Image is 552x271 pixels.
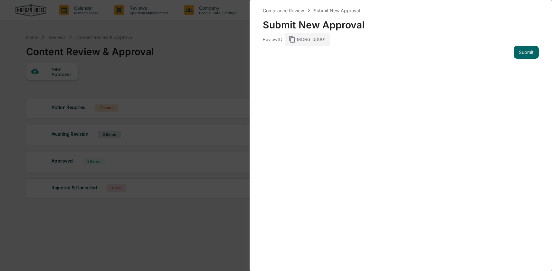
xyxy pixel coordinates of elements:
[263,8,304,13] div: Compliance Review
[514,46,539,59] button: Submit
[314,8,360,13] div: Submit New Approval
[285,33,330,45] div: MORG-00001
[263,14,539,31] div: Submit New Approval
[531,250,549,267] iframe: Open customer support
[263,37,283,42] div: Review ID:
